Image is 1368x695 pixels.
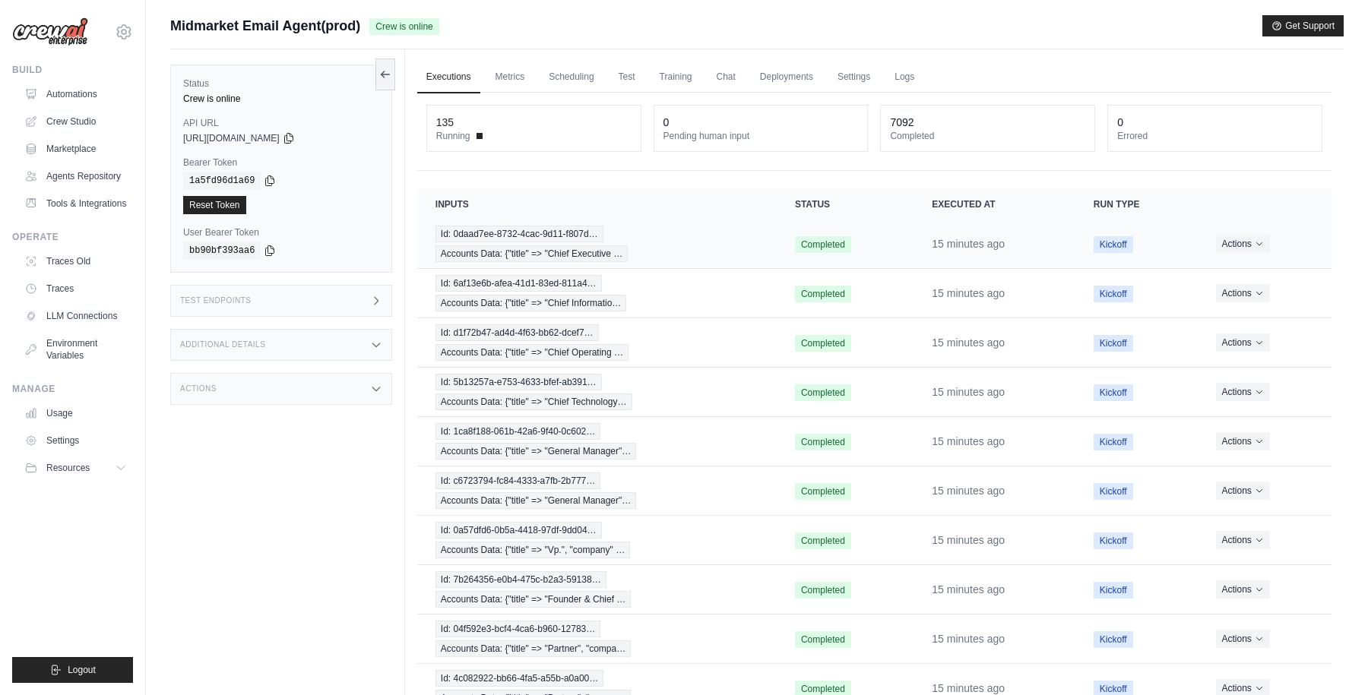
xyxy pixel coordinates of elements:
div: Build [12,64,133,76]
a: Traces [18,276,133,301]
a: Executions [417,62,480,93]
a: Logs [885,62,923,93]
span: Kickoff [1094,335,1133,352]
span: Accounts Data: {"title" => "Chief Executive … [435,245,629,262]
a: Test [610,62,644,93]
span: Completed [795,532,851,549]
button: Actions for execution [1216,235,1270,253]
a: View execution details for Id [435,374,758,410]
button: Actions for execution [1216,531,1270,549]
div: 0 [1117,115,1123,130]
span: Logout [68,664,96,676]
span: Accounts Data: {"title" => "General Manager"… [435,443,637,460]
div: Operate [12,231,133,243]
a: Environment Variables [18,331,133,368]
button: Actions for execution [1216,432,1270,450]
a: View execution details for Id [435,522,758,558]
th: Executed at [914,189,1075,220]
span: Running [436,130,470,142]
span: Completed [795,384,851,401]
time: September 30, 2025 at 01:56 IST [932,287,1005,299]
span: Id: 0daad7ee-8732-4cac-9d11-f807d… [435,226,603,242]
time: September 30, 2025 at 01:56 IST [932,534,1005,546]
button: Actions for execution [1216,630,1270,648]
span: Kickoff [1094,631,1133,648]
time: September 30, 2025 at 01:56 IST [932,336,1005,349]
a: View execution details for Id [435,226,758,262]
iframe: Chat Widget [1292,622,1368,695]
a: Settings [18,428,133,453]
a: Traces Old [18,249,133,273]
span: Id: 4c082922-bb66-4fa5-a55b-a0a00… [435,670,604,687]
a: Tools & Integrations [18,191,133,216]
span: Crew is online [369,18,439,35]
span: Resources [46,462,90,474]
span: Midmarket Email Agent(prod) [170,15,360,36]
span: Kickoff [1094,236,1133,253]
span: Kickoff [1094,483,1133,500]
span: Completed [795,483,851,500]
label: API URL [183,117,379,129]
button: Get Support [1262,15,1344,36]
th: Inputs [417,189,777,220]
span: Completed [795,236,851,253]
span: [URL][DOMAIN_NAME] [183,132,280,144]
th: Run Type [1075,189,1198,220]
a: Scheduling [540,62,603,93]
span: Kickoff [1094,384,1133,401]
a: View execution details for Id [435,621,758,657]
span: Id: 1ca8f188-061b-42a6-9f40-0c602… [435,423,600,440]
span: Kickoff [1094,582,1133,599]
span: Accounts Data: {"title" => "Chief Informatio… [435,295,627,311]
span: Id: 7b264356-e0b4-475c-b2a3-59138… [435,571,606,588]
h3: Additional Details [180,340,265,349]
a: Deployments [751,62,822,93]
span: Id: 6af13e6b-afea-41d1-83ed-811a4… [435,275,602,292]
span: Kickoff [1094,434,1133,450]
a: Settings [828,62,879,93]
div: Crew is online [183,93,379,105]
button: Actions for execution [1216,482,1270,500]
dt: Errored [1117,130,1313,142]
a: Agents Repository [18,164,133,188]
time: September 30, 2025 at 01:56 IST [932,238,1005,250]
button: Actions for execution [1216,284,1270,302]
div: 7092 [890,115,914,130]
div: Manage [12,383,133,395]
a: View execution details for Id [435,571,758,608]
a: Automations [18,82,133,106]
code: bb90bf393aa6 [183,242,261,260]
time: September 30, 2025 at 01:56 IST [932,485,1005,497]
label: Bearer Token [183,156,379,169]
button: Actions for execution [1216,580,1270,599]
time: September 30, 2025 at 01:56 IST [932,386,1005,398]
span: Accounts Data: {"title" => "General Manager"… [435,492,637,509]
time: September 30, 2025 at 01:56 IST [932,682,1005,694]
span: Accounts Data: {"title" => "Founder & Chief … [435,591,632,608]
span: Completed [795,335,851,352]
a: Chat [708,62,745,93]
time: September 30, 2025 at 01:56 IST [932,583,1005,595]
a: Training [651,62,701,93]
button: Actions for execution [1216,333,1270,352]
a: Marketplace [18,137,133,161]
label: User Bearer Token [183,226,379,239]
span: Completed [795,434,851,450]
span: Completed [795,631,851,648]
div: 0 [663,115,670,130]
span: Id: 04f592e3-bcf4-4ca6-b960-12783… [435,621,600,637]
th: Status [777,189,914,220]
code: 1a5fd96d1a69 [183,172,261,190]
a: View execution details for Id [435,423,758,460]
div: 135 [436,115,454,130]
span: Id: 0a57dfd6-0b5a-4418-97df-9dd04… [435,522,602,539]
a: View execution details for Id [435,275,758,311]
dt: Completed [890,130,1085,142]
a: Crew Studio [18,109,133,134]
span: Accounts Data: {"title" => "Partner", "compa… [435,640,631,657]
a: Usage [18,401,133,425]
a: LLM Connections [18,304,133,328]
button: Resources [18,456,133,480]
span: Kickoff [1094,286,1133,302]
